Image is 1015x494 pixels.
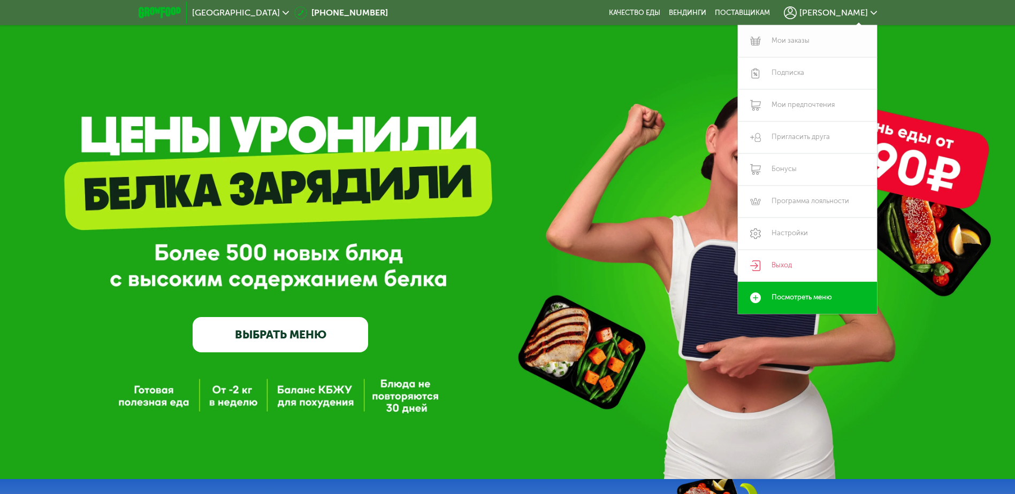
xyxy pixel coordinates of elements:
[294,6,388,19] a: [PHONE_NUMBER]
[738,250,877,282] a: Выход
[609,9,660,17] a: Качество еды
[192,9,280,17] span: [GEOGRAPHIC_DATA]
[193,317,368,352] a: ВЫБРАТЬ МЕНЮ
[738,218,877,250] a: Настройки
[738,282,877,314] a: Посмотреть меню
[738,57,877,89] a: Подписка
[715,9,770,17] div: поставщикам
[669,9,706,17] a: Вендинги
[738,89,877,121] a: Мои предпочтения
[738,186,877,218] a: Программа лояльности
[738,25,877,57] a: Мои заказы
[738,121,877,153] a: Пригласить друга
[738,153,877,186] a: Бонусы
[799,9,868,17] span: [PERSON_NAME]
